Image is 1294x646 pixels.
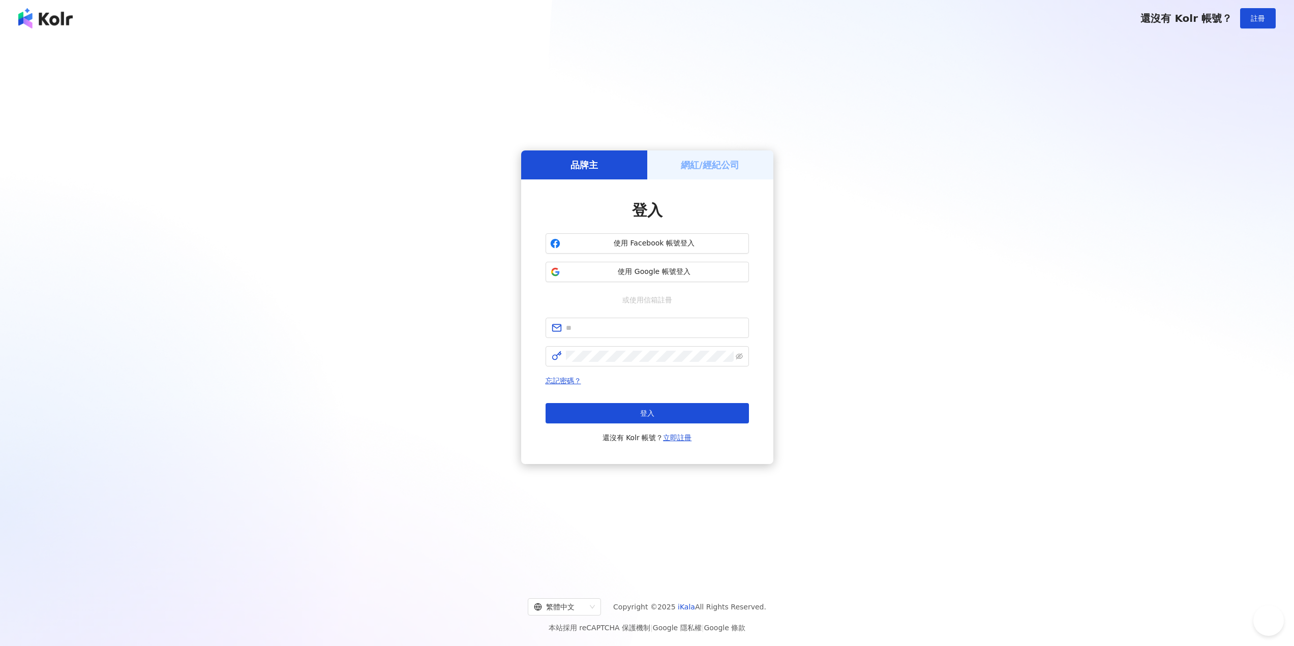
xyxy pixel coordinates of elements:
span: Copyright © 2025 All Rights Reserved. [613,601,766,613]
a: 立即註冊 [663,434,691,442]
span: 登入 [632,201,663,219]
a: Google 條款 [704,624,745,632]
span: | [650,624,653,632]
a: Google 隱私權 [653,624,702,632]
iframe: Help Scout Beacon - Open [1253,605,1284,636]
span: | [702,624,704,632]
span: 使用 Facebook 帳號登入 [564,238,744,249]
span: 還沒有 Kolr 帳號？ [603,432,692,444]
span: 使用 Google 帳號登入 [564,267,744,277]
button: 註冊 [1240,8,1276,28]
img: logo [18,8,73,28]
span: 登入 [640,409,654,417]
button: 登入 [546,403,749,423]
button: 使用 Google 帳號登入 [546,262,749,282]
span: 註冊 [1251,14,1265,22]
h5: 品牌主 [570,159,598,171]
span: eye-invisible [736,353,743,360]
span: 或使用信箱註冊 [615,294,679,305]
a: iKala [678,603,695,611]
div: 繁體中文 [534,599,586,615]
span: 本站採用 reCAPTCHA 保護機制 [549,622,745,634]
h5: 網紅/經紀公司 [681,159,739,171]
span: 還沒有 Kolr 帳號？ [1140,12,1232,24]
a: 忘記密碼？ [546,377,581,385]
button: 使用 Facebook 帳號登入 [546,233,749,254]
